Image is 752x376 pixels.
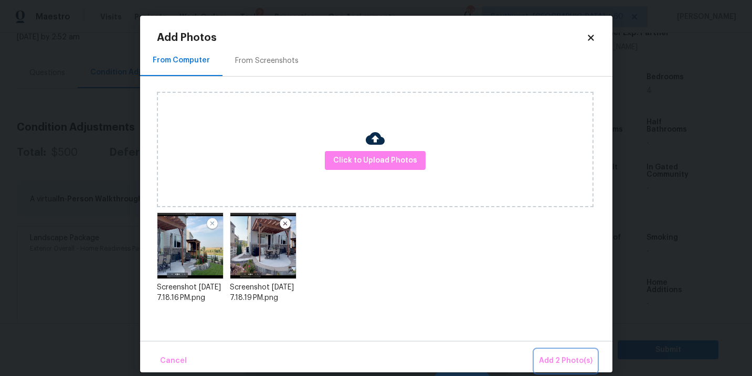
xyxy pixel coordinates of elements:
[157,282,224,303] div: Screenshot [DATE] 7.18.16 PM.png
[333,154,417,167] span: Click to Upload Photos
[230,282,296,303] div: Screenshot [DATE] 7.18.19 PM.png
[156,350,191,372] button: Cancel
[366,129,385,148] img: Cloud Upload Icon
[160,354,187,368] span: Cancel
[535,350,597,372] button: Add 2 Photo(s)
[539,354,592,368] span: Add 2 Photo(s)
[235,56,299,66] div: From Screenshots
[325,151,426,170] button: Click to Upload Photos
[157,33,586,43] h2: Add Photos
[153,55,210,66] div: From Computer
